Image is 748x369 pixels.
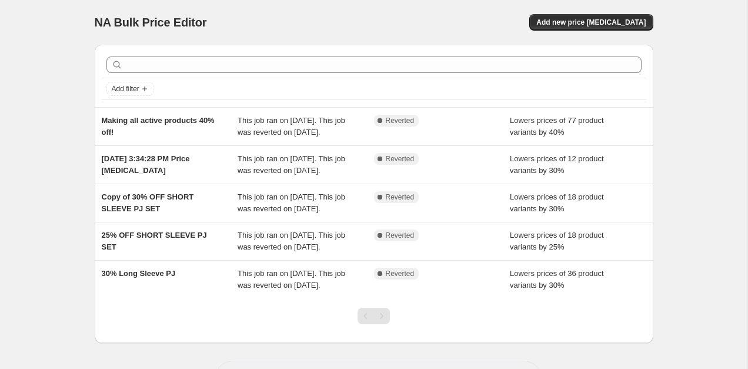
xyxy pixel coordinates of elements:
span: 30% Long Sleeve PJ [102,269,176,278]
span: Add new price [MEDICAL_DATA] [536,18,646,27]
span: Reverted [386,116,415,125]
button: Add new price [MEDICAL_DATA] [529,14,653,31]
span: 25% OFF SHORT SLEEVE PJ SET [102,231,207,251]
span: Copy of 30% OFF SHORT SLEEVE PJ SET [102,192,194,213]
span: [DATE] 3:34:28 PM Price [MEDICAL_DATA] [102,154,190,175]
span: Reverted [386,231,415,240]
span: Making all active products 40% off! [102,116,215,137]
span: Lowers prices of 12 product variants by 30% [510,154,604,175]
span: Reverted [386,192,415,202]
span: This job ran on [DATE]. This job was reverted on [DATE]. [238,154,345,175]
span: Add filter [112,84,139,94]
span: This job ran on [DATE]. This job was reverted on [DATE]. [238,231,345,251]
span: This job ran on [DATE]. This job was reverted on [DATE]. [238,269,345,290]
span: Reverted [386,269,415,278]
nav: Pagination [358,308,390,324]
span: Lowers prices of 18 product variants by 25% [510,231,604,251]
span: NA Bulk Price Editor [95,16,207,29]
span: Reverted [386,154,415,164]
span: This job ran on [DATE]. This job was reverted on [DATE]. [238,116,345,137]
button: Add filter [106,82,153,96]
span: Lowers prices of 18 product variants by 30% [510,192,604,213]
span: Lowers prices of 77 product variants by 40% [510,116,604,137]
span: This job ran on [DATE]. This job was reverted on [DATE]. [238,192,345,213]
span: Lowers prices of 36 product variants by 30% [510,269,604,290]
